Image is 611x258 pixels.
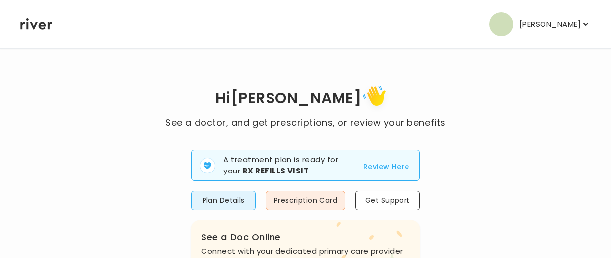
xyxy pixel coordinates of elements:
strong: Rx Refills Visit [243,166,309,176]
button: Prescription Card [266,191,345,210]
p: See a doctor, and get prescriptions, or review your benefits [165,116,445,130]
h3: See a Doc Online [201,230,409,244]
p: [PERSON_NAME] [519,17,581,31]
p: A treatment plan is ready for your [223,154,351,176]
h1: Hi [PERSON_NAME] [165,83,445,116]
button: user avatar[PERSON_NAME] [489,12,591,36]
button: Get Support [355,191,420,210]
button: Review Here [363,161,409,172]
button: Plan Details [191,191,256,210]
p: Connect with your dedicated primary care provider [201,244,409,258]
